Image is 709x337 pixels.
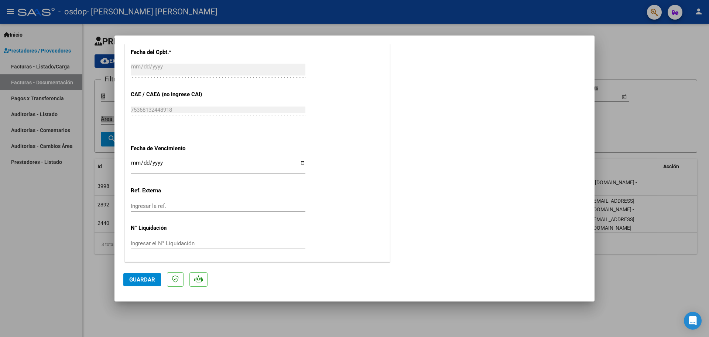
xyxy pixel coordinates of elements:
p: N° Liquidación [131,224,207,232]
p: Fecha del Cpbt. [131,48,207,57]
span: Guardar [129,276,155,283]
p: Ref. Externa [131,186,207,195]
div: Open Intercom Messenger [684,312,702,330]
button: Guardar [123,273,161,286]
p: Fecha de Vencimiento [131,144,207,153]
p: CAE / CAEA (no ingrese CAI) [131,90,207,99]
